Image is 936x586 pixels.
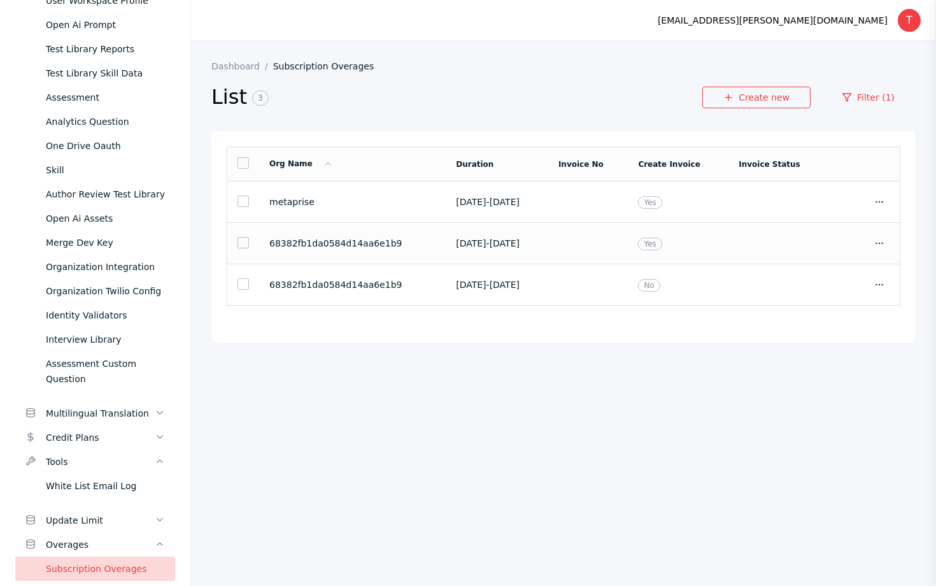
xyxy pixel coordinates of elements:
[821,87,916,108] a: Filter (1)
[46,283,165,299] div: Organization Twilio Config
[638,238,662,250] span: Yes
[456,280,520,290] span: [DATE] - [DATE]
[269,238,402,248] span: 68382fb1da0584d14aa6e1b9
[46,454,155,469] div: Tools
[252,90,269,106] span: 3
[15,182,175,206] a: Author Review Test Library
[15,474,175,498] a: White List Email Log
[446,147,548,182] td: Duration
[269,197,315,207] span: metaprise
[46,356,165,387] div: Assessment Custom Question
[46,406,155,421] div: Multilingual Translation
[46,90,165,105] div: Assessment
[46,332,165,347] div: Interview Library
[15,61,175,85] a: Test Library Skill Data
[456,238,520,248] span: [DATE] - [DATE]
[739,160,800,169] a: Invoice Status
[46,537,155,552] div: Overages
[46,478,165,494] div: White List Email Log
[15,158,175,182] a: Skill
[46,308,165,323] div: Identity Validators
[46,430,155,445] div: Credit Plans
[46,138,165,154] div: One Drive Oauth
[638,160,700,169] a: Create Invoice
[702,87,811,108] a: Create new
[269,280,402,290] span: 68382fb1da0584d14aa6e1b9
[15,557,175,581] a: Subscription Overages
[46,114,165,129] div: Analytics Question
[269,159,333,168] a: Org Name
[15,134,175,158] a: One Drive Oauth
[46,235,165,250] div: Merge Dev Key
[46,561,165,576] div: Subscription Overages
[15,327,175,352] a: Interview Library
[46,162,165,178] div: Skill
[558,160,604,169] a: Invoice No
[638,196,662,209] span: Yes
[15,110,175,134] a: Analytics Question
[15,206,175,231] a: Open Ai Assets
[46,187,165,202] div: Author Review Test Library
[15,13,175,37] a: Open Ai Prompt
[15,37,175,61] a: Test Library Reports
[273,61,384,71] a: Subscription Overages
[15,279,175,303] a: Organization Twilio Config
[15,231,175,255] a: Merge Dev Key
[46,513,155,528] div: Update Limit
[46,211,165,226] div: Open Ai Assets
[658,13,888,28] div: [EMAIL_ADDRESS][PERSON_NAME][DOMAIN_NAME]
[898,9,921,32] div: T
[211,84,702,111] h2: List
[456,197,520,207] span: [DATE] - [DATE]
[46,66,165,81] div: Test Library Skill Data
[15,85,175,110] a: Assessment
[15,255,175,279] a: Organization Integration
[46,259,165,275] div: Organization Integration
[638,279,660,292] span: No
[46,17,165,32] div: Open Ai Prompt
[211,61,273,71] a: Dashboard
[15,303,175,327] a: Identity Validators
[15,352,175,391] a: Assessment Custom Question
[46,41,165,57] div: Test Library Reports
